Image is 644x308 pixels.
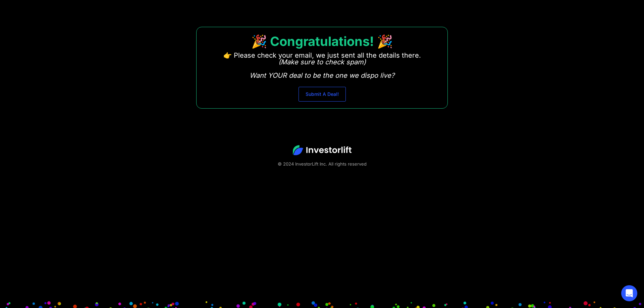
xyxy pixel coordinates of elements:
strong: 🎉 Congratulations! 🎉 [251,34,393,49]
p: 👉 Please check your email, we just sent all the details there. ‍ [223,52,421,79]
div: Open Intercom Messenger [621,285,637,301]
em: (Make sure to check spam) Want YOUR deal to be the one we dispo live? [250,58,394,79]
a: Submit A Deal! [299,87,346,102]
div: © 2024 InvestorLift Inc. All rights reserved [23,161,621,167]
